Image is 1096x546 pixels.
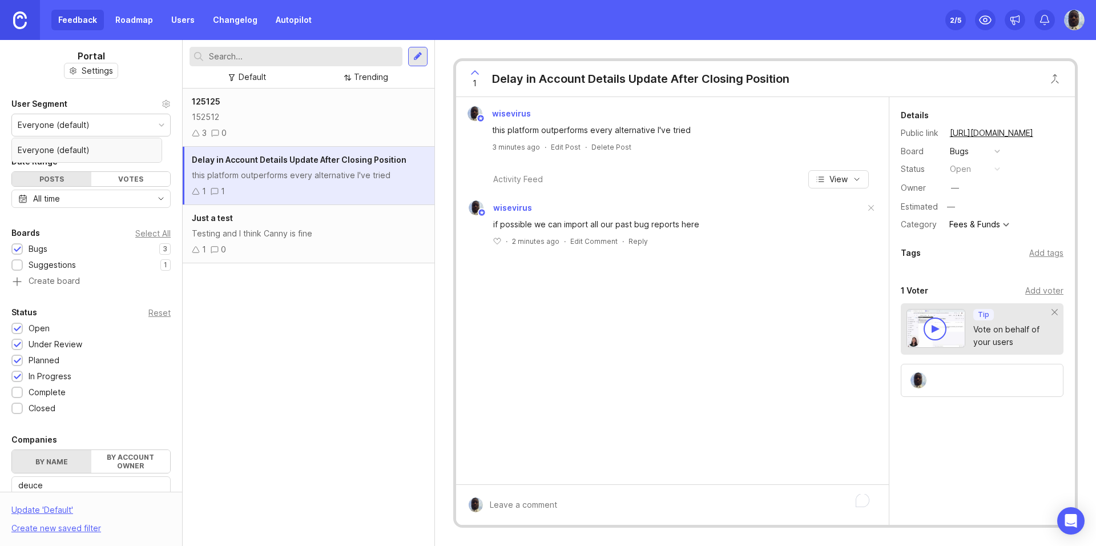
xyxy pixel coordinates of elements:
[12,138,162,162] div: Everyone (default)
[91,450,171,473] label: By account owner
[29,259,76,271] div: Suggestions
[64,63,118,79] button: Settings
[461,106,540,121] a: wiseviruswisevirus
[202,185,206,198] div: 1
[12,450,91,473] label: By name
[12,172,91,186] div: Posts
[11,522,101,535] div: Create new saved filter
[949,220,1000,228] div: Fees & Funds
[164,10,202,30] a: Users
[11,277,171,287] a: Create board
[29,354,59,367] div: Planned
[906,309,966,348] img: video-thumbnail-vote-d41b83416815613422e2ca741bf692cc.jpg
[1043,67,1066,90] button: Close button
[183,205,434,263] a: Just a testTesting and I think Canny is fine10
[221,185,225,198] div: 1
[209,50,398,63] input: Search...
[354,71,388,83] div: Trending
[492,142,540,152] a: 3 minutes ago
[901,218,941,231] div: Category
[11,306,37,319] div: Status
[476,114,485,123] img: member badge
[1025,284,1063,297] div: Add voter
[551,142,581,152] div: Edit Post
[950,163,971,175] div: open
[493,218,865,231] div: if possible we can import all our past bug reports here
[950,145,969,158] div: Bugs
[1029,247,1063,259] div: Add tags
[492,124,866,136] div: this platform outperforms every alternative I've tried
[901,145,941,158] div: Board
[483,494,879,516] textarea: To enrich screen reader interactions, please activate Accessibility in Grammarly extension settings
[512,236,559,246] span: 2 minutes ago
[492,71,789,87] div: Delay in Account Details Update After Closing Position
[183,89,434,147] a: 12512515251230
[901,284,928,298] div: 1 Voter
[469,200,483,215] img: wisevirus
[477,208,486,217] img: member badge
[951,182,959,194] div: —
[622,236,624,246] div: ·
[221,243,226,256] div: 0
[585,142,587,152] div: ·
[163,244,167,254] p: 3
[901,203,938,211] div: Estimated
[29,386,66,399] div: Complete
[29,338,82,351] div: Under Review
[91,172,171,186] div: Votes
[462,200,532,215] a: wiseviruswisevirus
[11,97,67,111] div: User Segment
[29,322,50,335] div: Open
[808,170,869,188] button: View
[11,155,58,168] div: Date Range
[164,260,167,270] p: 1
[33,192,60,205] div: All time
[192,169,425,182] div: this platform outperforms every alternative I've tried
[901,246,921,260] div: Tags
[202,243,206,256] div: 1
[545,142,546,152] div: ·
[192,155,406,164] span: Delay in Account Details Update After Closing Position
[946,126,1037,140] a: [URL][DOMAIN_NAME]
[192,213,233,223] span: Just a test
[29,370,71,383] div: In Progress
[18,479,164,492] input: Search...
[11,226,40,240] div: Boards
[192,111,425,123] div: 152512
[910,372,926,388] img: wisevirus
[11,504,73,522] div: Update ' Default '
[78,49,105,63] h1: Portal
[239,71,266,83] div: Default
[901,182,941,194] div: Owner
[269,10,319,30] a: Autopilot
[135,230,171,236] div: Select All
[202,127,207,139] div: 3
[13,11,27,29] img: Canny Home
[950,12,961,28] div: 2 /5
[901,163,941,175] div: Status
[829,174,848,185] span: View
[11,433,57,447] div: Companies
[468,497,483,512] img: wisevirus
[591,142,631,152] div: Delete Post
[29,243,47,255] div: Bugs
[493,203,532,212] span: wisevirus
[570,236,618,246] div: Edit Comment
[945,10,966,30] button: 2/5
[978,310,989,319] p: Tip
[108,10,160,30] a: Roadmap
[192,227,425,240] div: Testing and I think Canny is fine
[468,106,482,121] img: wisevirus
[152,194,170,203] svg: toggle icon
[944,199,958,214] div: —
[1064,10,1085,30] img: wisevirus
[493,173,543,186] div: Activity Feed
[1057,507,1085,535] div: Open Intercom Messenger
[148,310,171,316] div: Reset
[183,147,434,205] a: Delay in Account Details Update After Closing Positionthis platform outperforms every alternative...
[221,127,227,139] div: 0
[901,109,929,122] div: Details
[506,236,507,246] div: ·
[901,127,941,139] div: Public link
